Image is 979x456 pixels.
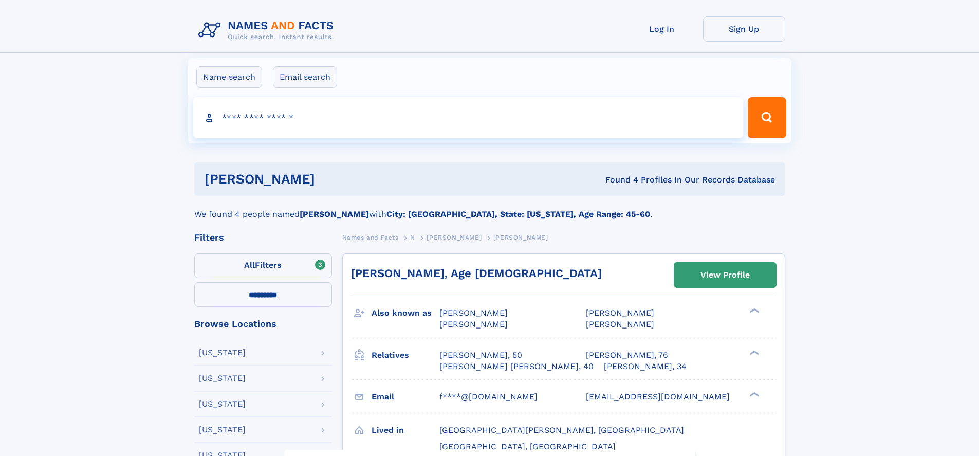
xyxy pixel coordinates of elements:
[747,391,760,397] div: ❯
[703,16,785,42] a: Sign Up
[748,97,786,138] button: Search Button
[747,349,760,356] div: ❯
[439,425,684,435] span: [GEOGRAPHIC_DATA][PERSON_NAME], [GEOGRAPHIC_DATA]
[747,307,760,314] div: ❯
[460,174,775,186] div: Found 4 Profiles In Our Records Database
[439,442,616,451] span: [GEOGRAPHIC_DATA], [GEOGRAPHIC_DATA]
[193,97,744,138] input: search input
[372,422,439,439] h3: Lived in
[604,361,687,372] a: [PERSON_NAME], 34
[439,350,522,361] a: [PERSON_NAME], 50
[586,308,654,318] span: [PERSON_NAME]
[372,346,439,364] h3: Relatives
[194,253,332,278] label: Filters
[410,234,415,241] span: N
[493,234,548,241] span: [PERSON_NAME]
[194,196,785,221] div: We found 4 people named with .
[199,400,246,408] div: [US_STATE]
[586,350,668,361] a: [PERSON_NAME], 76
[205,173,460,186] h1: [PERSON_NAME]
[196,66,262,88] label: Name search
[674,263,776,287] a: View Profile
[342,231,399,244] a: Names and Facts
[199,349,246,357] div: [US_STATE]
[244,260,255,270] span: All
[586,319,654,329] span: [PERSON_NAME]
[194,233,332,242] div: Filters
[427,234,482,241] span: [PERSON_NAME]
[439,319,508,329] span: [PERSON_NAME]
[621,16,703,42] a: Log In
[586,392,730,402] span: [EMAIL_ADDRESS][DOMAIN_NAME]
[199,426,246,434] div: [US_STATE]
[439,308,508,318] span: [PERSON_NAME]
[410,231,415,244] a: N
[194,16,342,44] img: Logo Names and Facts
[372,388,439,406] h3: Email
[194,319,332,329] div: Browse Locations
[300,209,369,219] b: [PERSON_NAME]
[439,361,594,372] a: [PERSON_NAME] [PERSON_NAME], 40
[199,374,246,382] div: [US_STATE]
[372,304,439,322] h3: Also known as
[427,231,482,244] a: [PERSON_NAME]
[700,263,750,287] div: View Profile
[351,267,602,280] a: [PERSON_NAME], Age [DEMOGRAPHIC_DATA]
[273,66,337,88] label: Email search
[386,209,650,219] b: City: [GEOGRAPHIC_DATA], State: [US_STATE], Age Range: 45-60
